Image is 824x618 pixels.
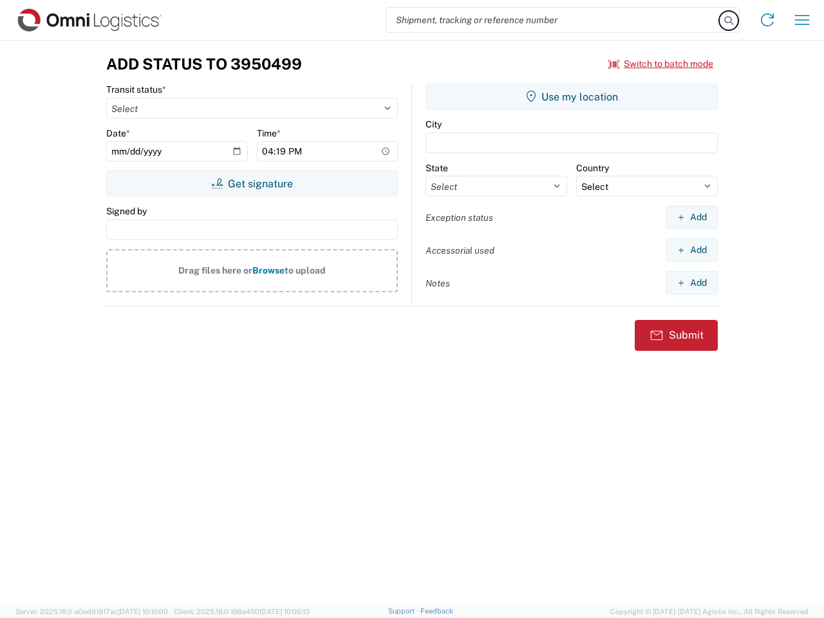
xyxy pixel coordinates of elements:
[106,205,147,217] label: Signed by
[635,320,718,351] button: Submit
[106,84,166,95] label: Transit status
[608,53,713,75] button: Switch to batch mode
[106,55,302,73] h3: Add Status to 3950499
[666,271,718,295] button: Add
[106,171,398,196] button: Get signature
[257,127,281,139] label: Time
[426,245,494,256] label: Accessorial used
[426,277,450,289] label: Notes
[174,608,310,615] span: Client: 2025.18.0-198a450
[252,265,285,276] span: Browse
[426,84,718,109] button: Use my location
[15,608,168,615] span: Server: 2025.18.0-a0edd1917ac
[285,265,326,276] span: to upload
[426,118,442,130] label: City
[426,162,448,174] label: State
[118,608,168,615] span: [DATE] 10:10:00
[386,8,720,32] input: Shipment, tracking or reference number
[106,127,130,139] label: Date
[576,162,609,174] label: Country
[610,606,809,617] span: Copyright © [DATE]-[DATE] Agistix Inc., All Rights Reserved
[666,238,718,262] button: Add
[388,607,420,615] a: Support
[420,607,453,615] a: Feedback
[259,608,310,615] span: [DATE] 10:06:13
[178,265,252,276] span: Drag files here or
[426,212,493,223] label: Exception status
[666,205,718,229] button: Add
